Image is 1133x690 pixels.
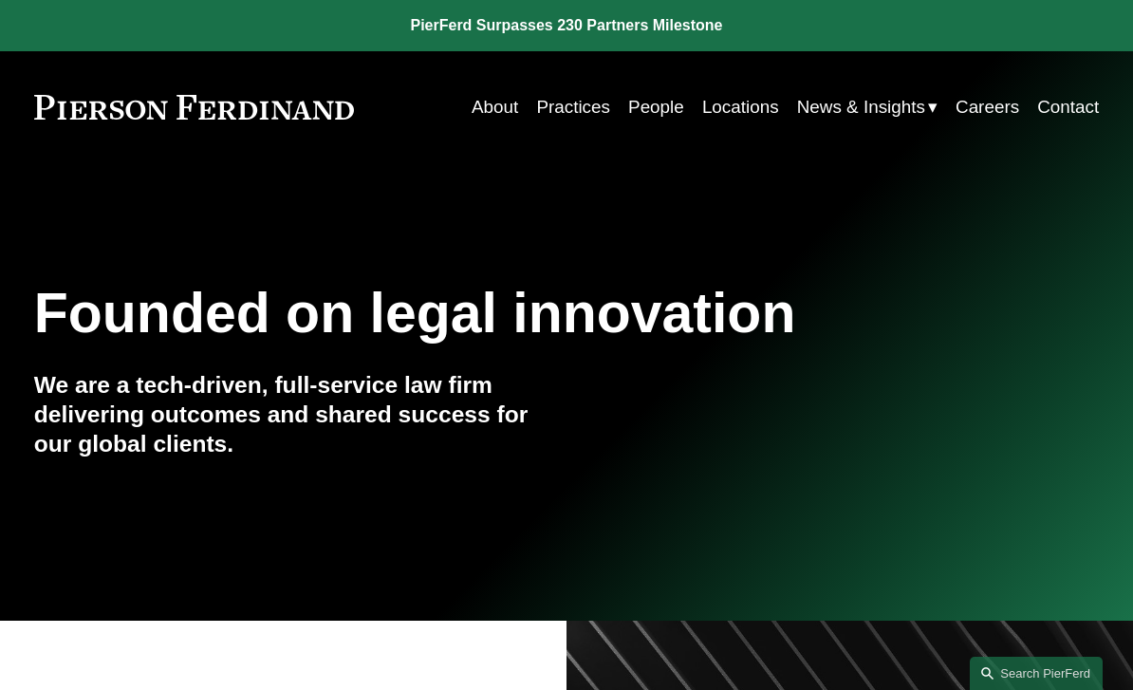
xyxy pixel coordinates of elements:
[628,89,684,125] a: People
[702,89,779,125] a: Locations
[472,89,518,125] a: About
[970,657,1103,690] a: Search this site
[956,89,1019,125] a: Careers
[1037,89,1099,125] a: Contact
[536,89,610,125] a: Practices
[34,281,921,345] h1: Founded on legal innovation
[34,370,566,459] h4: We are a tech-driven, full-service law firm delivering outcomes and shared success for our global...
[797,89,938,125] a: folder dropdown
[797,91,925,123] span: News & Insights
